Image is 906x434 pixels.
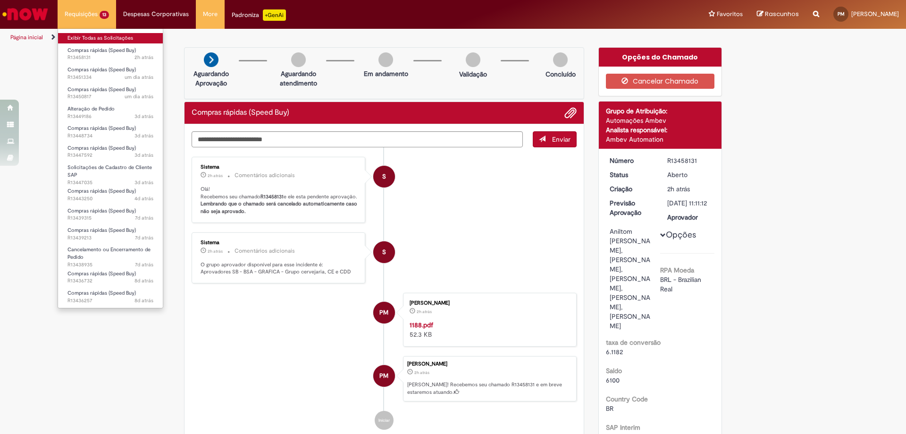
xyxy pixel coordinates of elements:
[188,69,234,88] p: Aguardando Aprovação
[606,366,622,375] b: Saldo
[717,9,743,19] span: Favoritos
[757,10,799,19] a: Rascunhos
[373,241,395,263] div: System
[533,131,577,147] button: Enviar
[67,246,151,261] span: Cancelamento ou Encerramento de Pedido
[660,213,718,222] dt: Aprovador
[67,113,153,120] span: R13449186
[407,361,571,367] div: [PERSON_NAME]
[610,227,654,331] div: Aniltom [PERSON_NAME], [PERSON_NAME], [PERSON_NAME], [PERSON_NAME], [PERSON_NAME]
[100,11,109,19] span: 13
[67,152,153,159] span: R13447592
[838,11,845,17] span: PM
[235,171,295,179] small: Comentários adicionais
[667,185,690,193] time: 28/08/2025 14:11:12
[58,288,163,306] a: Aberto R13436257 : Compras rápidas (Speed Buy)
[192,356,577,401] li: Paulo Pontes De Melo
[208,248,223,254] span: 2h atrás
[67,234,153,242] span: R13439213
[58,33,163,43] a: Exibir Todas as Solicitações
[134,113,153,120] span: 3d atrás
[603,156,661,165] dt: Número
[459,69,487,79] p: Validação
[134,179,153,186] span: 3d atrás
[606,376,620,384] span: 6100
[67,54,153,61] span: R13458131
[606,106,715,116] div: Grupo de Atribuição:
[134,179,153,186] time: 26/08/2025 09:36:27
[10,34,43,41] a: Página inicial
[67,227,136,234] span: Compras rápidas (Speed Buy)
[67,297,153,305] span: R13436257
[263,9,286,21] p: +GenAi
[201,186,358,215] p: Olá! Recebemos seu chamado e ele esta pendente aprovação.
[667,185,690,193] span: 2h atrás
[135,261,153,268] span: 7d atrás
[208,173,223,179] time: 28/08/2025 14:11:24
[58,186,163,204] a: Aberto R13443250 : Compras rápidas (Speed Buy)
[603,184,661,194] dt: Criação
[203,9,218,19] span: More
[192,131,523,147] textarea: Digite sua mensagem aqui...
[134,113,153,120] time: 26/08/2025 15:42:01
[660,266,694,274] b: RPA Moeda
[58,104,163,121] a: Aberto R13449186 : Alteração de Pedido
[599,48,722,67] div: Opções do Chamado
[134,132,153,139] time: 26/08/2025 14:39:01
[58,65,163,82] a: Aberto R13451334 : Compras rápidas (Speed Buy)
[134,54,153,61] time: 28/08/2025 14:11:13
[125,93,153,100] time: 27/08/2025 08:52:08
[134,277,153,284] span: 8d atrás
[134,277,153,284] time: 21/08/2025 14:50:40
[545,69,576,79] p: Concluído
[67,125,136,132] span: Compras rápidas (Speed Buy)
[67,47,136,54] span: Compras rápidas (Speed Buy)
[58,269,163,286] a: Aberto R13436732 : Compras rápidas (Speed Buy)
[606,125,715,135] div: Analista responsável:
[58,123,163,141] a: Aberto R13448734 : Compras rápidas (Speed Buy)
[606,135,715,144] div: Ambev Automation
[410,320,567,339] div: 52.3 KB
[466,52,480,67] img: img-circle-grey.png
[134,195,153,202] time: 25/08/2025 10:05:53
[260,193,284,200] b: R13458131
[58,85,163,102] a: Aberto R13450817 : Compras rápidas (Speed Buy)
[851,10,899,18] span: [PERSON_NAME]
[58,206,163,223] a: Aberto R13439315 : Compras rápidas (Speed Buy)
[382,241,386,264] span: S
[67,86,136,93] span: Compras rápidas (Speed Buy)
[135,214,153,221] time: 22/08/2025 11:10:30
[58,143,163,161] a: Aberto R13447592 : Compras rápidas (Speed Buy)
[67,187,136,195] span: Compras rápidas (Speed Buy)
[606,116,715,125] div: Automações Ambev
[667,170,711,179] div: Aberto
[606,423,640,432] b: SAP Interim
[603,170,661,179] dt: Status
[235,247,295,255] small: Comentários adicionais
[135,214,153,221] span: 7d atrás
[135,261,153,268] time: 22/08/2025 10:09:36
[417,309,432,315] span: 2h atrás
[410,321,433,329] strong: 1188.pdf
[67,74,153,81] span: R13451334
[603,198,661,217] dt: Previsão Aprovação
[204,52,218,67] img: arrow-next.png
[667,198,711,208] div: [DATE] 11:11:12
[67,207,136,214] span: Compras rápidas (Speed Buy)
[208,173,223,179] span: 2h atrás
[382,165,386,188] span: S
[410,300,567,306] div: [PERSON_NAME]
[58,45,163,63] a: Aberto R13458131 : Compras rápidas (Speed Buy)
[134,132,153,139] span: 3d atrás
[58,245,163,265] a: Aberto R13438935 : Cancelamento ou Encerramento de Pedido
[67,214,153,222] span: R13439315
[417,309,432,315] time: 28/08/2025 14:11:08
[667,184,711,194] div: 28/08/2025 14:11:12
[552,135,570,144] span: Enviar
[7,29,597,46] ul: Trilhas de página
[58,225,163,243] a: Aberto R13439213 : Compras rápidas (Speed Buy)
[407,381,571,396] p: [PERSON_NAME]! Recebemos seu chamado R13458131 e em breve estaremos atuando.
[67,105,115,112] span: Alteração de Pedido
[67,179,153,187] span: R13447035
[606,338,661,347] b: taxa de conversão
